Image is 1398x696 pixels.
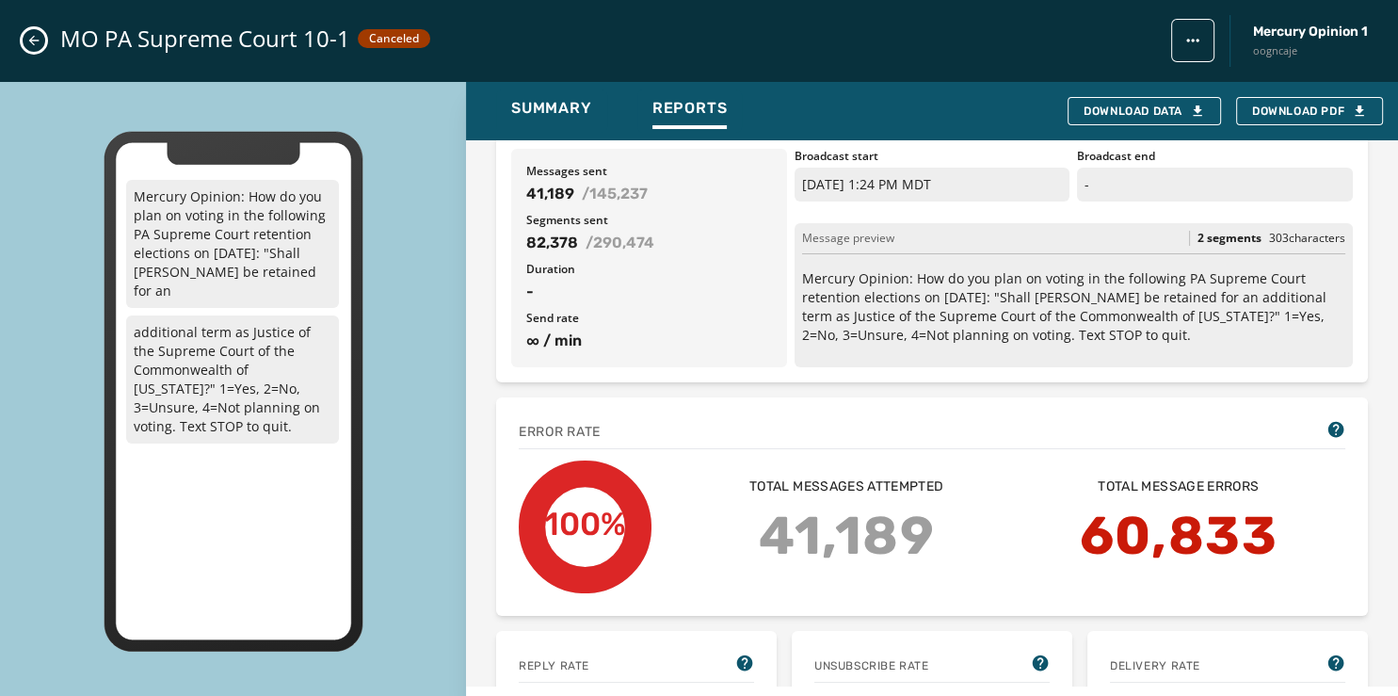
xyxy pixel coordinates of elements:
button: broadcast action menu [1171,19,1214,62]
text: 100% [544,505,626,542]
p: Mercury Opinion: How do you plan on voting in the following PA Supreme Court retention elections ... [802,269,1345,345]
span: Error rate [519,423,601,442]
span: Segments sent [526,213,772,228]
p: [DATE] 1:24 PM MDT [795,168,1070,202]
span: Unsubscribe Rate [814,658,929,673]
span: Message preview [802,231,894,246]
button: Download Data [1068,97,1221,125]
span: ∞ / min [526,330,772,352]
div: Download Data [1084,104,1205,119]
span: / 290,474 [586,232,654,254]
span: 41,189 [759,496,935,575]
p: - [1077,168,1353,202]
button: Summary [496,89,607,133]
span: 82,378 [526,232,578,254]
span: 60,833 [1080,496,1277,575]
span: Delivery Rate [1110,658,1200,673]
span: Broadcast end [1077,149,1353,164]
span: 303 characters [1269,230,1345,246]
span: Mercury Opinion 1 [1253,23,1368,41]
span: Total message errors [1098,477,1259,496]
span: Total messages attempted [749,477,943,496]
span: Messages sent [526,164,772,179]
span: Summary [511,99,592,118]
span: 41,189 [526,183,574,205]
span: Download PDF [1252,104,1367,119]
span: Duration [526,262,772,277]
span: 2 segments [1197,231,1261,246]
span: - [526,281,772,303]
button: Reports [637,89,743,133]
button: Download PDF [1236,97,1383,125]
span: Reports [652,99,728,118]
span: / 145,237 [582,183,648,205]
span: oogncaje [1253,43,1368,59]
span: Broadcast start [795,149,1070,164]
span: Canceled [369,31,419,46]
span: Reply rate [519,658,589,673]
span: Send rate [526,311,772,326]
